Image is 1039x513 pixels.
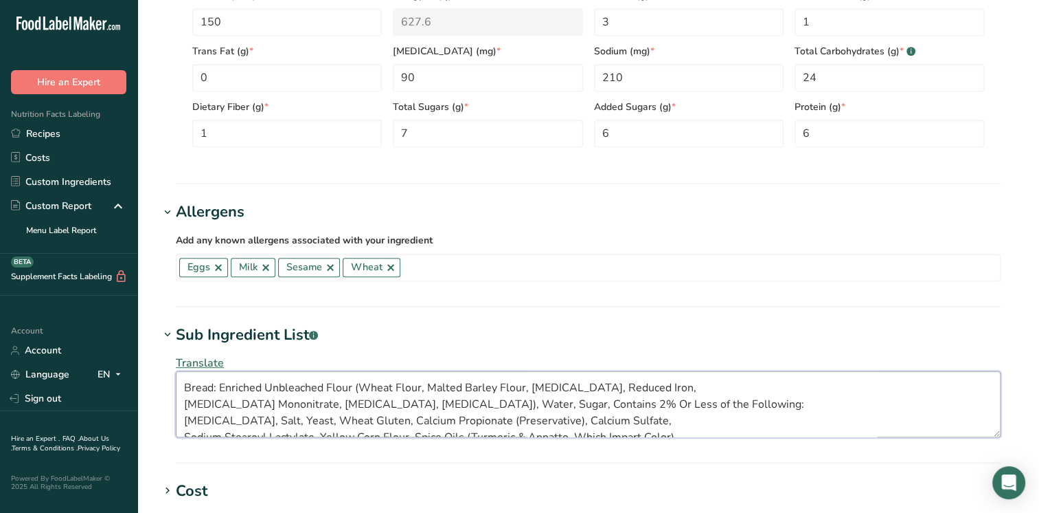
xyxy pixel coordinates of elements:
[11,70,126,94] button: Hire an Expert
[176,480,207,503] div: Cost
[12,444,78,453] a: Terms & Conditions .
[187,260,210,275] span: Eggs
[176,324,318,347] div: Sub Ingredient List
[992,466,1025,499] div: Open Intercom Messenger
[11,199,91,213] div: Custom Report
[795,44,984,58] span: Total Carbohydrates (g)
[11,434,109,453] a: About Us .
[393,100,582,114] span: Total Sugars (g)
[11,434,60,444] a: Hire an Expert .
[594,100,784,114] span: Added Sugars (g)
[11,256,34,268] div: BETA
[393,44,582,58] span: [MEDICAL_DATA] (mg)
[192,100,382,114] span: Dietary Fiber (g)
[98,367,126,383] div: EN
[11,474,126,491] div: Powered By FoodLabelMaker © 2025 All Rights Reserved
[239,260,258,275] span: Milk
[176,356,224,371] span: Translate
[176,234,433,247] span: Add any known allergens associated with your ingredient
[192,44,382,58] span: Trans Fat (g)
[795,100,984,114] span: Protein (g)
[286,260,322,275] span: Sesame
[62,434,79,444] a: FAQ .
[78,444,120,453] a: Privacy Policy
[176,201,244,223] div: Allergens
[11,362,69,386] a: Language
[351,260,383,275] span: Wheat
[594,44,784,58] span: Sodium (mg)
